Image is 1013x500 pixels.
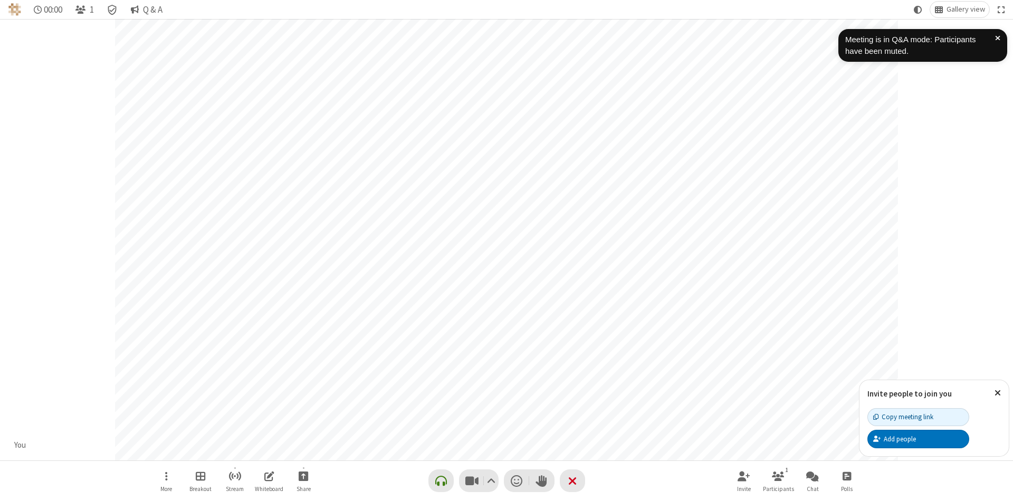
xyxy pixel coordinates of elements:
[297,486,311,492] span: Share
[428,469,454,492] button: Connect your audio
[504,469,529,492] button: Send a reaction
[71,2,98,17] button: Open participant list
[873,412,933,422] div: Copy meeting link
[30,2,67,17] div: Timer
[831,466,863,496] button: Open poll
[910,2,926,17] button: Using system theme
[930,2,989,17] button: Change layout
[797,466,828,496] button: Open chat
[255,486,283,492] span: Whiteboard
[560,469,585,492] button: End or leave meeting
[102,2,122,17] div: Meeting details Encryption enabled
[189,486,212,492] span: Breakout
[253,466,285,496] button: Open shared whiteboard
[807,486,819,492] span: Chat
[185,466,216,496] button: Manage Breakout Rooms
[947,5,985,14] span: Gallery view
[219,466,251,496] button: Start streaming
[8,3,21,16] img: QA Selenium DO NOT DELETE OR CHANGE
[762,466,794,496] button: Open participant list
[226,486,244,492] span: Stream
[867,389,952,399] label: Invite people to join you
[11,439,30,451] div: You
[763,486,794,492] span: Participants
[782,465,791,475] div: 1
[90,5,94,15] span: 1
[126,2,167,17] button: Q & A
[143,5,163,15] span: Q & A
[160,486,172,492] span: More
[867,408,969,426] button: Copy meeting link
[845,34,995,58] div: Meeting is in Q&A mode: Participants have been muted.
[867,430,969,448] button: Add people
[44,5,62,15] span: 00:00
[150,466,182,496] button: Open menu
[728,466,760,496] button: Invite participants (Alt+I)
[987,380,1009,406] button: Close popover
[459,469,499,492] button: Stop video (Alt+V)
[737,486,751,492] span: Invite
[529,469,555,492] button: Raise hand
[484,469,498,492] button: Video setting
[993,2,1009,17] button: Fullscreen
[288,466,319,496] button: Start sharing
[841,486,853,492] span: Polls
